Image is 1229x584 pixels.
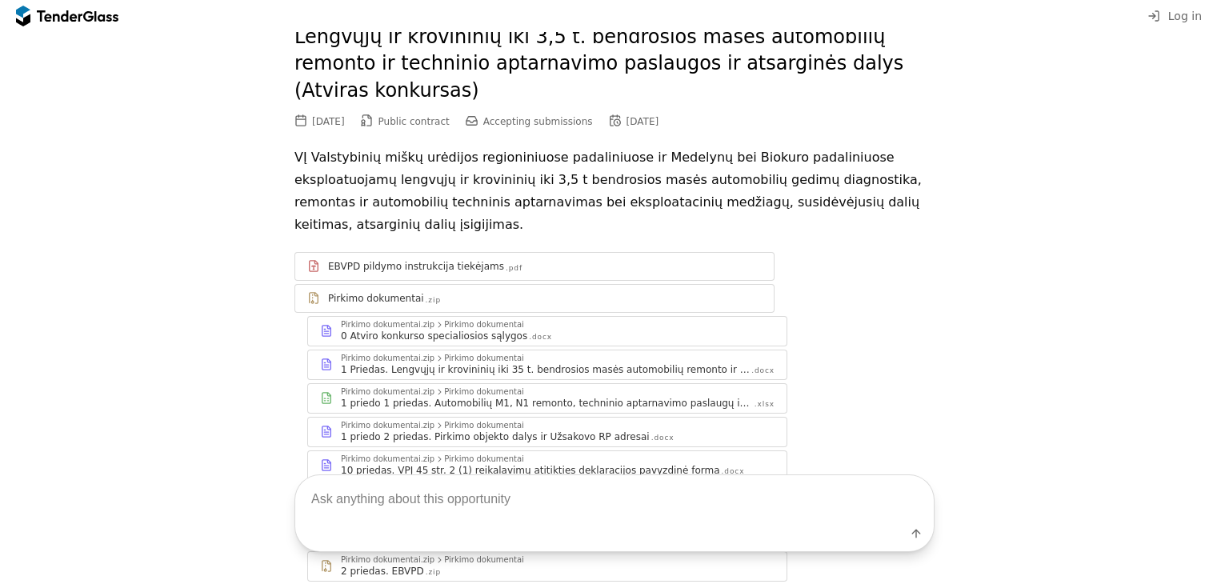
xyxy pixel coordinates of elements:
h2: Lengvųjų ir krovininių iki 3,5 t. bendrosios masės automobilių remonto ir techninio aptarnavimo p... [294,24,935,105]
div: Pirkimo dokumentai [328,292,424,305]
span: Accepting submissions [483,116,593,127]
div: 1 priedo 1 priedas. Automobilių M1, N1 remonto, techninio aptarnavimo paslaugų ir atsarginių dali... [341,397,753,410]
div: .xlsx [755,399,775,410]
div: .docx [751,366,775,376]
div: Pirkimo dokumentai.zip [341,388,434,396]
div: .docx [529,332,552,342]
span: Public contract [378,116,450,127]
p: VĮ Valstybinių miškų urėdijos regioniniuose padaliniuose ir Medelynų bei Biokuro padaliniuose eks... [294,146,935,236]
div: Pirkimo dokumentai [444,388,524,396]
a: Pirkimo dokumentai.zipPirkimo dokumentai1 priedo 1 priedas. Automobilių M1, N1 remonto, techninio... [307,383,787,414]
button: Log in [1143,6,1207,26]
div: Pirkimo dokumentai [444,422,524,430]
div: 1 priedo 2 priedas. Pirkimo objekto dalys ir Užsakovo RP adresai [341,430,650,443]
div: .zip [426,295,441,306]
div: .docx [651,433,675,443]
div: 1 Priedas. Lengvųjų ir krovininių iki 35 t. bendrosios masės automobilių remonto ir techninio apt... [341,363,750,376]
a: Pirkimo dokumentai.zipPirkimo dokumentai0 Atviro konkurso specialiosios sąlygos.docx [307,316,787,346]
div: Pirkimo dokumentai.zip [341,321,434,329]
div: 0 Atviro konkurso specialiosios sąlygos [341,330,527,342]
div: Pirkimo dokumentai [444,321,524,329]
a: Pirkimo dokumentai.zipPirkimo dokumentai1 priedo 2 priedas. Pirkimo objekto dalys ir Užsakovo RP ... [307,417,787,447]
div: Pirkimo dokumentai [444,354,524,362]
div: EBVPD pildymo instrukcija tiekėjams [328,260,504,273]
a: EBVPD pildymo instrukcija tiekėjams.pdf [294,252,775,281]
span: Log in [1168,10,1202,22]
div: Pirkimo dokumentai.zip [341,354,434,362]
div: [DATE] [627,116,659,127]
div: .pdf [506,263,522,274]
div: Pirkimo dokumentai.zip [341,422,434,430]
div: [DATE] [312,116,345,127]
a: Pirkimo dokumentai.zip [294,284,775,313]
a: Pirkimo dokumentai.zipPirkimo dokumentai1 Priedas. Lengvųjų ir krovininių iki 35 t. bendrosios ma... [307,350,787,380]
